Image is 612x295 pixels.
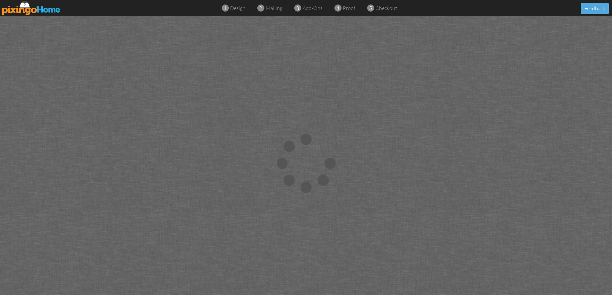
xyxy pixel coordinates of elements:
span: 3 [296,4,299,12]
span: add-ons [303,5,323,11]
span: design [230,5,245,11]
span: 2 [259,4,262,12]
span: 1 [224,4,226,12]
span: proof [343,5,355,11]
span: mailing [266,5,282,11]
img: pixingo logo [2,1,61,15]
span: checkout [376,5,397,11]
span: 4 [336,4,339,12]
span: 5 [369,4,372,12]
button: Feedback [581,3,609,14]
